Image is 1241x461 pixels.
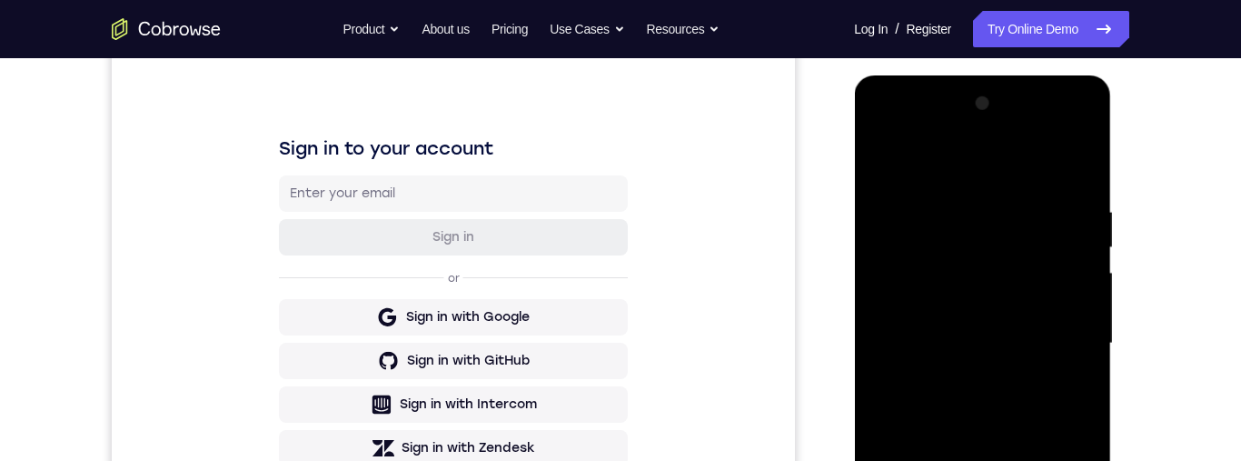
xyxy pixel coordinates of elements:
a: Pricing [491,11,528,47]
a: Go to the home page [112,18,221,40]
p: or [333,260,352,275]
a: About us [422,11,469,47]
button: Sign in with GitHub [167,332,516,368]
h1: Sign in to your account [167,125,516,150]
button: Use Cases [550,11,624,47]
span: / [895,18,898,40]
button: Resources [647,11,720,47]
div: Sign in with GitHub [295,341,418,359]
a: Try Online Demo [973,11,1129,47]
a: Register [907,11,951,47]
input: Enter your email [178,174,505,192]
button: Sign in [167,208,516,245]
div: Sign in with Google [294,297,418,316]
div: Sign in with Zendesk [290,428,423,446]
button: Sign in with Intercom [167,376,516,412]
button: Product [343,11,401,47]
div: Sign in with Intercom [288,385,425,403]
a: Log In [854,11,888,47]
button: Sign in with Zendesk [167,419,516,456]
button: Sign in with Google [167,288,516,325]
